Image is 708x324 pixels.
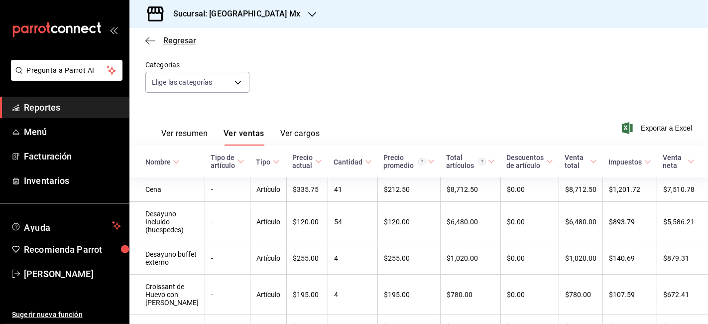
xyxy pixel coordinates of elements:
[418,158,426,165] svg: Precio promedio = Total artículos / cantidad
[328,177,378,202] td: 41
[12,310,121,320] span: Sugerir nueva función
[287,202,328,242] td: $120.00
[129,242,205,275] td: Desayuno buffet externo
[624,122,692,134] button: Exportar a Excel
[603,177,657,202] td: $1,201.72
[559,202,603,242] td: $6,480.00
[145,158,171,166] div: Nombre
[293,154,313,169] div: Precio actual
[24,150,121,163] span: Facturación
[441,202,501,242] td: $6,480.00
[287,275,328,315] td: $195.00
[507,154,553,169] span: Descuentos de artículo
[501,242,559,275] td: $0.00
[559,275,603,315] td: $780.00
[663,154,686,169] div: Venta neta
[441,177,501,202] td: $8,712.50
[328,202,378,242] td: 54
[24,101,121,114] span: Reportes
[250,275,287,315] td: Artículo
[205,275,250,315] td: -
[293,154,322,169] span: Precio actual
[334,158,363,166] div: Cantidad
[24,220,108,232] span: Ayuda
[250,242,287,275] td: Artículo
[205,242,250,275] td: -
[24,267,121,281] span: [PERSON_NAME]
[378,275,441,315] td: $195.00
[224,129,264,146] button: Ver ventas
[559,177,603,202] td: $8,712.50
[501,177,559,202] td: $0.00
[447,154,495,169] span: Total artículos
[250,177,287,202] td: Artículo
[165,8,300,20] h3: Sucursal: [GEOGRAPHIC_DATA] Mx
[256,158,280,166] span: Tipo
[328,275,378,315] td: 4
[663,154,695,169] span: Venta neta
[256,158,271,166] div: Tipo
[110,26,118,34] button: open_drawer_menu
[24,125,121,139] span: Menú
[24,243,121,256] span: Recomienda Parrot
[11,60,122,81] button: Pregunta a Parrot AI
[161,129,208,146] button: Ver resumen
[384,154,435,169] span: Precio promedio
[129,275,205,315] td: Croissant de Huevo con [PERSON_NAME]
[129,177,205,202] td: Cena
[559,242,603,275] td: $1,020.00
[501,275,559,315] td: $0.00
[565,154,597,169] span: Venta total
[603,275,657,315] td: $107.59
[378,242,441,275] td: $255.00
[145,158,180,166] span: Nombre
[129,202,205,242] td: Desayuno Incluido (huespedes)
[378,177,441,202] td: $212.50
[27,65,107,76] span: Pregunta a Parrot AI
[287,177,328,202] td: $335.75
[250,202,287,242] td: Artículo
[145,62,249,69] label: Categorías
[280,129,320,146] button: Ver cargos
[161,129,320,146] div: navigation tabs
[384,154,426,169] div: Precio promedio
[145,36,196,45] button: Regresar
[378,202,441,242] td: $120.00
[603,202,657,242] td: $893.79
[609,158,642,166] div: Impuestos
[609,158,651,166] span: Impuestos
[603,242,657,275] td: $140.69
[211,154,236,169] div: Tipo de artículo
[441,275,501,315] td: $780.00
[287,242,328,275] td: $255.00
[205,202,250,242] td: -
[501,202,559,242] td: $0.00
[565,154,588,169] div: Venta total
[328,242,378,275] td: 4
[447,154,486,169] div: Total artículos
[24,174,121,187] span: Inventarios
[334,158,372,166] span: Cantidad
[7,72,122,83] a: Pregunta a Parrot AI
[152,77,213,87] span: Elige las categorías
[441,242,501,275] td: $1,020.00
[205,177,250,202] td: -
[211,154,244,169] span: Tipo de artículo
[163,36,196,45] span: Regresar
[507,154,544,169] div: Descuentos de artículo
[478,158,486,165] svg: El total artículos considera cambios de precios en los artículos así como costos adicionales por ...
